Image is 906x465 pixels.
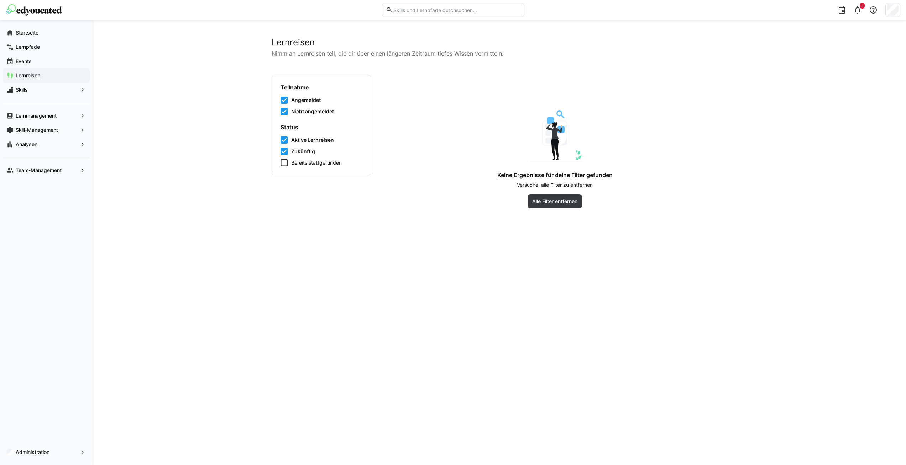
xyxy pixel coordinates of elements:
[291,108,334,115] span: Nicht angemeldet
[272,37,727,48] h2: Lernreisen
[497,171,613,179] h4: Keine Ergebnisse für deine Filter gefunden
[861,4,863,8] span: 3
[291,159,342,166] span: Bereits stattgefunden
[272,49,727,58] p: Nimm an Lernreisen teil, die dir über einen längeren Zeitraum tiefes Wissen vermitteln.
[531,198,578,205] span: Alle Filter entfernen
[393,7,520,13] input: Skills und Lernpfade durchsuchen…
[281,124,362,131] h4: Status
[291,97,321,104] span: Angemeldet
[281,84,362,91] h4: Teilnahme
[291,136,334,144] span: Aktive Lernreisen
[291,148,315,155] span: Zukünftig
[517,181,593,188] p: Versuche, alle Filter zu entfernen
[528,194,582,208] button: Alle Filter entfernen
